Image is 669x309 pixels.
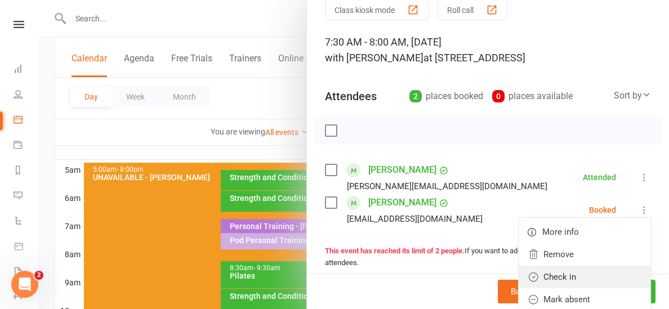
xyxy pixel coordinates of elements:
a: Check in [519,266,650,288]
a: [PERSON_NAME] [368,161,436,179]
a: Reports [14,159,39,184]
a: Remove [519,243,650,266]
div: places booked [409,88,483,104]
div: 7:30 AM - 8:00 AM, [DATE] [325,34,651,66]
iframe: Intercom live chat [11,271,38,298]
a: Product Sales [14,235,39,260]
div: places available [492,88,573,104]
strong: This event has reached its limit of 2 people. [325,247,465,255]
a: People [14,83,39,108]
div: Attended [583,173,616,181]
span: 2 [34,271,43,280]
span: More info [542,225,579,239]
div: 2 [409,90,422,102]
div: [PERSON_NAME][EMAIL_ADDRESS][DOMAIN_NAME] [347,179,547,194]
div: [EMAIL_ADDRESS][DOMAIN_NAME] [347,212,483,226]
div: If you want to add more people, please remove 1 or more attendees. [325,245,651,269]
a: Payments [14,133,39,159]
a: Dashboard [14,57,39,83]
a: Calendar [14,108,39,133]
a: [PERSON_NAME] [368,194,436,212]
a: More info [519,221,650,243]
div: Sort by [614,88,651,103]
div: 0 [492,90,505,102]
span: at [STREET_ADDRESS] [423,52,525,64]
button: Bulk add attendees [498,280,595,303]
div: Booked [589,206,616,214]
span: with [PERSON_NAME] [325,52,423,64]
div: Attendees [325,88,377,104]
